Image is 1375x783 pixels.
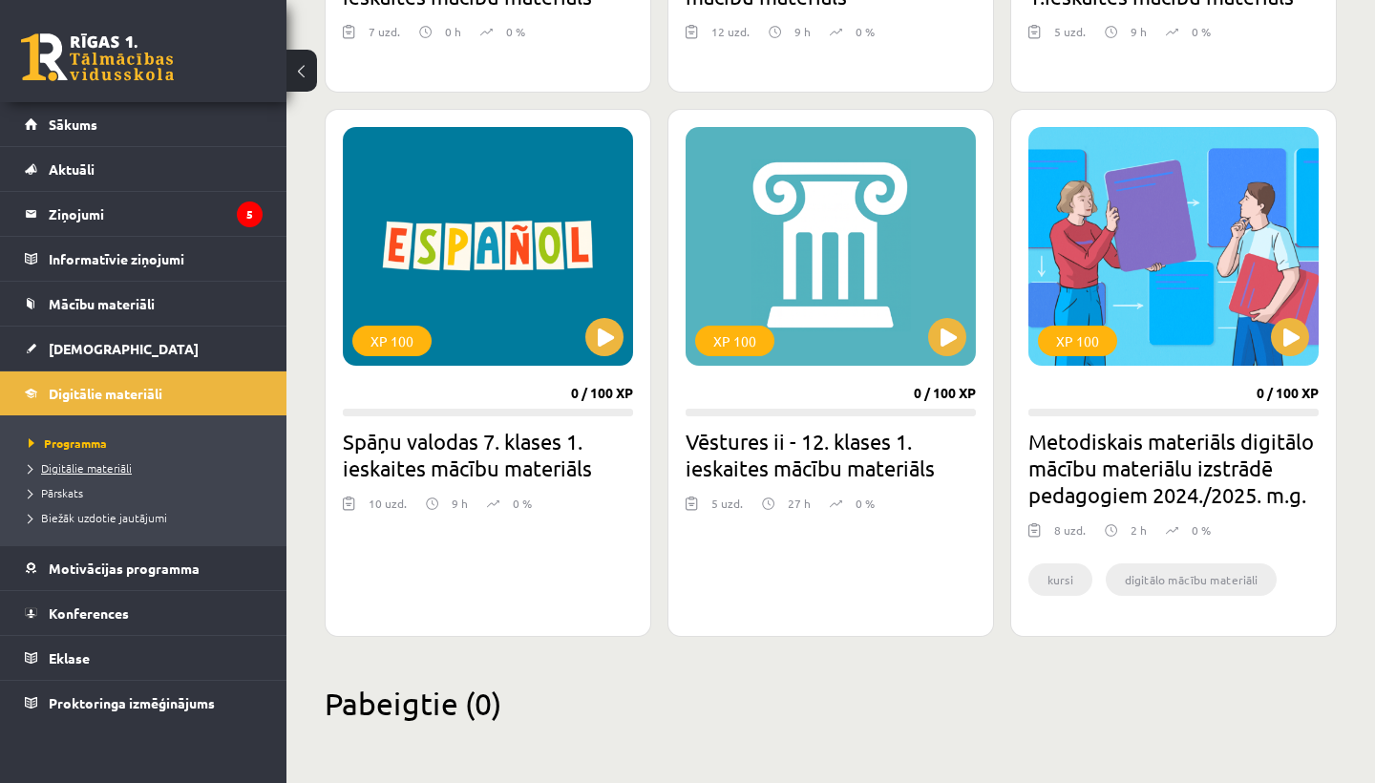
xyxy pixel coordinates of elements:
[343,428,633,481] h2: Spāņu valodas 7. klases 1. ieskaites mācību materiāls
[29,435,107,451] span: Programma
[29,434,267,452] a: Programma
[25,147,263,191] a: Aktuāli
[1131,521,1147,539] p: 2 h
[29,509,267,526] a: Biežāk uzdotie jautājumi
[695,326,774,356] div: XP 100
[856,23,875,40] p: 0 %
[1054,23,1086,52] div: 5 uzd.
[29,459,267,476] a: Digitālie materiāli
[369,495,407,523] div: 10 uzd.
[29,484,267,501] a: Pārskats
[686,428,976,481] h2: Vēstures ii - 12. klases 1. ieskaites mācību materiāls
[1192,521,1211,539] p: 0 %
[25,327,263,370] a: [DEMOGRAPHIC_DATA]
[49,160,95,178] span: Aktuāli
[1054,521,1086,550] div: 8 uzd.
[711,495,743,523] div: 5 uzd.
[506,23,525,40] p: 0 %
[25,371,263,415] a: Digitālie materiāli
[49,694,215,711] span: Proktoringa izmēģinājums
[49,649,90,667] span: Eklase
[1106,563,1277,596] li: digitālo mācību materiāli
[49,192,263,236] legend: Ziņojumi
[25,282,263,326] a: Mācību materiāli
[25,237,263,281] a: Informatīvie ziņojumi
[1028,563,1092,596] li: kursi
[21,33,174,81] a: Rīgas 1. Tālmācības vidusskola
[1038,326,1117,356] div: XP 100
[1028,428,1319,508] h2: Metodiskais materiāls digitālo mācību materiālu izstrādē pedagogiem 2024./2025. m.g.
[856,495,875,512] p: 0 %
[25,102,263,146] a: Sākums
[29,460,132,476] span: Digitālie materiāli
[49,237,263,281] legend: Informatīvie ziņojumi
[29,485,83,500] span: Pārskats
[49,295,155,312] span: Mācību materiāli
[49,385,162,402] span: Digitālie materiāli
[325,685,1337,722] h2: Pabeigtie (0)
[794,23,811,40] p: 9 h
[711,23,750,52] div: 12 uzd.
[25,681,263,725] a: Proktoringa izmēģinājums
[352,326,432,356] div: XP 100
[369,23,400,52] div: 7 uzd.
[25,192,263,236] a: Ziņojumi5
[788,495,811,512] p: 27 h
[452,495,468,512] p: 9 h
[513,495,532,512] p: 0 %
[49,604,129,622] span: Konferences
[25,636,263,680] a: Eklase
[49,340,199,357] span: [DEMOGRAPHIC_DATA]
[1131,23,1147,40] p: 9 h
[49,116,97,133] span: Sākums
[445,23,461,40] p: 0 h
[25,546,263,590] a: Motivācijas programma
[29,510,167,525] span: Biežāk uzdotie jautājumi
[49,560,200,577] span: Motivācijas programma
[25,591,263,635] a: Konferences
[1192,23,1211,40] p: 0 %
[237,201,263,227] i: 5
